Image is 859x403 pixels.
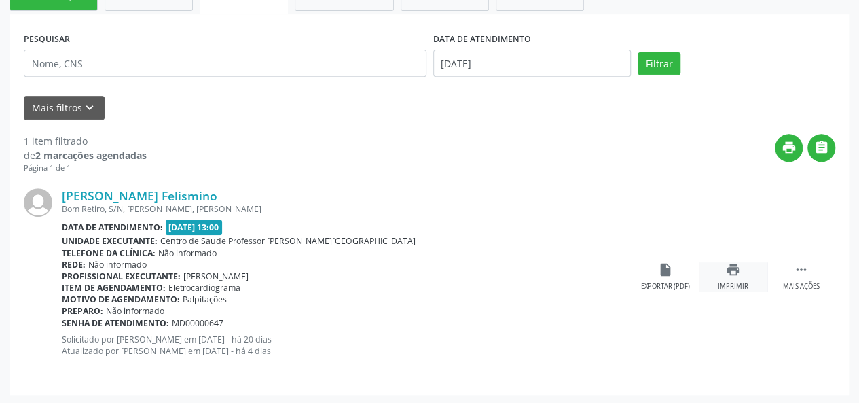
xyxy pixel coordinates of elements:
button: Filtrar [638,52,680,75]
div: de [24,148,147,162]
input: Selecione um intervalo [433,50,631,77]
p: Solicitado por [PERSON_NAME] em [DATE] - há 20 dias Atualizado por [PERSON_NAME] em [DATE] - há 4... [62,334,632,357]
b: Data de atendimento: [62,222,163,233]
span: Centro de Saude Professor [PERSON_NAME][GEOGRAPHIC_DATA] [160,235,416,247]
div: 1 item filtrado [24,134,147,148]
b: Unidade executante: [62,235,158,247]
span: Não informado [106,305,164,317]
input: Nome, CNS [24,50,426,77]
label: PESQUISAR [24,29,70,50]
b: Profissional executante: [62,270,181,282]
span: Não informado [158,247,217,259]
button: print [775,134,803,162]
button: Mais filtroskeyboard_arrow_down [24,96,105,120]
span: Eletrocardiograma [168,282,240,294]
b: Motivo de agendamento: [62,294,180,305]
button:  [807,134,835,162]
div: Exportar (PDF) [641,282,690,292]
i:  [814,140,829,155]
span: MD00000647 [172,317,223,329]
span: Palpitações [183,294,227,305]
label: DATA DE ATENDIMENTO [433,29,531,50]
a: [PERSON_NAME] Felismino [62,188,217,203]
span: [DATE] 13:00 [166,220,223,235]
span: Não informado [88,259,147,270]
div: Bom Retiro, S/N, [PERSON_NAME], [PERSON_NAME] [62,203,632,215]
div: Mais ações [783,282,820,292]
b: Senha de atendimento: [62,317,169,329]
div: Imprimir [718,282,748,292]
i: print [782,140,797,155]
img: img [24,188,52,217]
span: [PERSON_NAME] [183,270,249,282]
strong: 2 marcações agendadas [35,149,147,162]
i: print [726,262,741,277]
b: Item de agendamento: [62,282,166,294]
i: keyboard_arrow_down [82,101,97,116]
b: Preparo: [62,305,103,317]
div: Página 1 de 1 [24,162,147,174]
b: Rede: [62,259,86,270]
i:  [794,262,809,277]
i: insert_drive_file [658,262,673,277]
b: Telefone da clínica: [62,247,156,259]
